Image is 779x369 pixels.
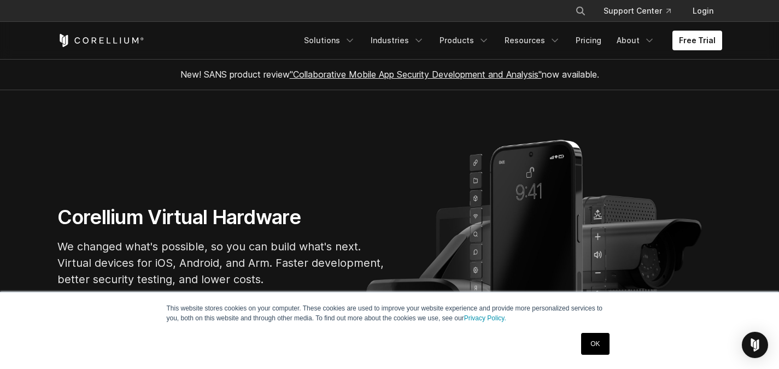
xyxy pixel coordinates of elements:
[742,332,768,358] div: Open Intercom Messenger
[684,1,722,21] a: Login
[610,31,661,50] a: About
[57,238,385,288] p: We changed what's possible, so you can build what's next. Virtual devices for iOS, Android, and A...
[364,31,431,50] a: Industries
[672,31,722,50] a: Free Trial
[498,31,567,50] a: Resources
[595,1,680,21] a: Support Center
[433,31,496,50] a: Products
[581,333,609,355] a: OK
[57,205,385,230] h1: Corellium Virtual Hardware
[569,31,608,50] a: Pricing
[562,1,722,21] div: Navigation Menu
[464,314,506,322] a: Privacy Policy.
[167,303,613,323] p: This website stores cookies on your computer. These cookies are used to improve your website expe...
[297,31,722,50] div: Navigation Menu
[180,69,599,80] span: New! SANS product review now available.
[297,31,362,50] a: Solutions
[57,34,144,47] a: Corellium Home
[571,1,590,21] button: Search
[290,69,542,80] a: "Collaborative Mobile App Security Development and Analysis"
